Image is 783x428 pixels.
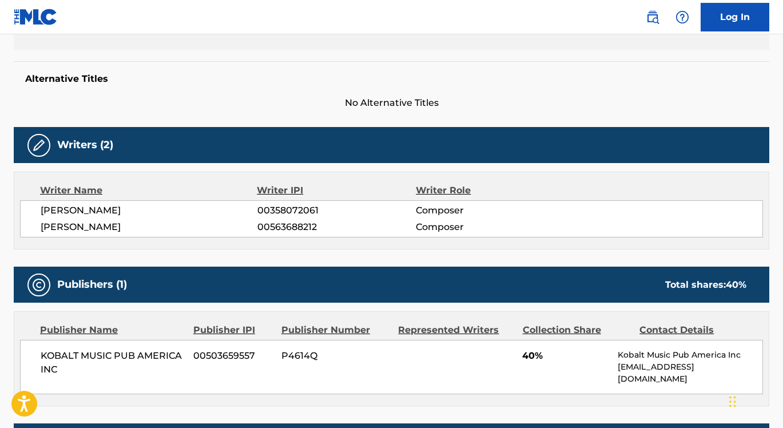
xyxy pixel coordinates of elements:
[671,6,694,29] div: Help
[257,184,416,197] div: Writer IPI
[522,349,609,363] span: 40%
[646,10,659,24] img: search
[25,73,758,85] h5: Alternative Titles
[726,373,783,428] iframe: Chat Widget
[618,361,762,385] p: [EMAIL_ADDRESS][DOMAIN_NAME]
[40,184,257,197] div: Writer Name
[281,349,389,363] span: P4614Q
[675,10,689,24] img: help
[41,349,185,377] span: KOBALT MUSIC PUB AMERICA INC
[416,220,560,234] span: Composer
[41,204,257,217] span: [PERSON_NAME]
[281,323,390,337] div: Publisher Number
[32,138,46,152] img: Writers
[729,385,736,419] div: Drag
[701,3,769,31] a: Log In
[639,323,748,337] div: Contact Details
[193,323,273,337] div: Publisher IPI
[416,204,560,217] span: Composer
[665,278,746,292] div: Total shares:
[398,323,514,337] div: Represented Writers
[641,6,664,29] a: Public Search
[416,184,561,197] div: Writer Role
[57,138,113,152] h5: Writers (2)
[14,96,769,110] span: No Alternative Titles
[257,204,416,217] span: 00358072061
[41,220,257,234] span: [PERSON_NAME]
[40,323,185,337] div: Publisher Name
[32,278,46,292] img: Publishers
[257,220,416,234] span: 00563688212
[193,349,273,363] span: 00503659557
[726,279,746,290] span: 40 %
[523,323,631,337] div: Collection Share
[618,349,762,361] p: Kobalt Music Pub America Inc
[14,9,58,25] img: MLC Logo
[57,278,127,291] h5: Publishers (1)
